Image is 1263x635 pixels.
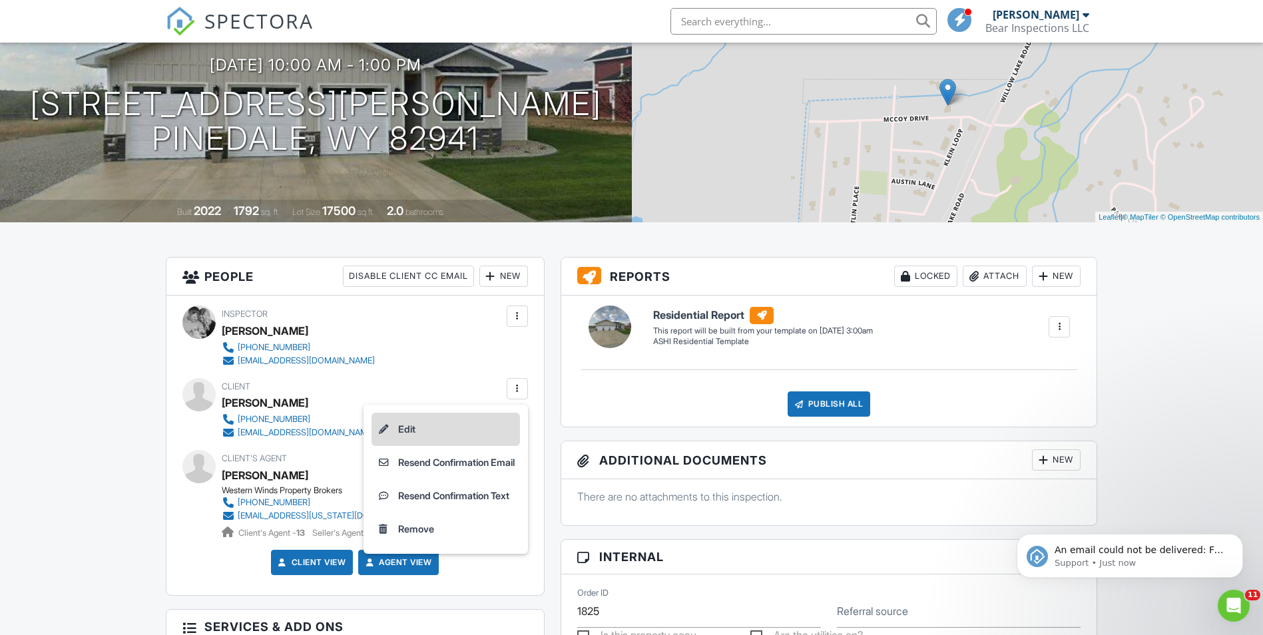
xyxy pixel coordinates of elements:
[653,325,873,336] div: This report will be built from your template on [DATE] 3:00am
[222,341,375,354] a: [PHONE_NUMBER]
[222,413,375,426] a: [PHONE_NUMBER]
[387,204,403,218] div: 2.0
[653,307,873,324] h6: Residential Report
[222,354,375,367] a: [EMAIL_ADDRESS][DOMAIN_NAME]
[222,453,287,463] span: Client's Agent
[653,336,873,347] div: ASHI Residential Template
[222,381,250,391] span: Client
[234,204,259,218] div: 1792
[343,266,474,287] div: Disable Client CC Email
[963,266,1027,287] div: Attach
[312,528,375,538] span: Seller's Agent -
[1099,213,1121,221] a: Leaflet
[222,496,420,509] a: [PHONE_NUMBER]
[322,204,356,218] div: 17500
[222,393,308,413] div: [PERSON_NAME]
[1218,590,1250,622] iframe: Intercom live chat
[30,87,602,157] h1: [STREET_ADDRESS][PERSON_NAME] Pinedale, WY 82941
[238,497,310,508] div: [PHONE_NUMBER]
[292,207,320,217] span: Lot Size
[358,207,374,217] span: sq.ft.
[993,8,1079,21] div: [PERSON_NAME]
[204,7,314,35] span: SPECTORA
[577,587,609,599] label: Order ID
[1032,449,1081,471] div: New
[372,413,520,446] a: Edit
[985,21,1089,35] div: Bear Inspections LLC
[261,207,280,217] span: sq. ft.
[372,513,520,546] a: Remove
[479,266,528,287] div: New
[561,540,1097,574] h3: Internal
[296,528,305,538] strong: 13
[222,465,308,485] a: [PERSON_NAME]
[577,489,1081,504] p: There are no attachments to this inspection.
[405,207,443,217] span: bathrooms
[561,258,1097,296] h3: Reports
[1032,266,1081,287] div: New
[561,441,1097,479] h3: Additional Documents
[372,479,520,513] a: Resend Confirmation Text
[837,604,908,618] label: Referral source
[222,485,431,496] div: Western Winds Property Brokers
[222,426,375,439] a: [EMAIL_ADDRESS][DOMAIN_NAME]
[398,521,434,537] div: Remove
[194,204,221,218] div: 2022
[177,207,192,217] span: Built
[788,391,871,417] div: Publish All
[222,509,420,523] a: [EMAIL_ADDRESS][US_STATE][DOMAIN_NAME]
[1160,213,1260,221] a: © OpenStreetMap contributors
[1245,590,1260,600] span: 11
[238,528,307,538] span: Client's Agent -
[363,556,431,569] a: Agent View
[276,556,346,569] a: Client View
[210,56,421,74] h3: [DATE] 10:00 am - 1:00 pm
[997,506,1263,599] iframe: Intercom notifications message
[238,414,310,425] div: [PHONE_NUMBER]
[222,309,268,319] span: Inspector
[238,427,375,438] div: [EMAIL_ADDRESS][DOMAIN_NAME]
[222,321,308,341] div: [PERSON_NAME]
[238,342,310,353] div: [PHONE_NUMBER]
[238,355,375,366] div: [EMAIL_ADDRESS][DOMAIN_NAME]
[1123,213,1158,221] a: © MapTiler
[670,8,937,35] input: Search everything...
[166,7,195,36] img: The Best Home Inspection Software - Spectora
[1095,212,1263,223] div: |
[894,266,957,287] div: Locked
[166,258,544,296] h3: People
[372,446,520,479] a: Resend Confirmation Email
[166,18,314,46] a: SPECTORA
[238,511,420,521] div: [EMAIL_ADDRESS][US_STATE][DOMAIN_NAME]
